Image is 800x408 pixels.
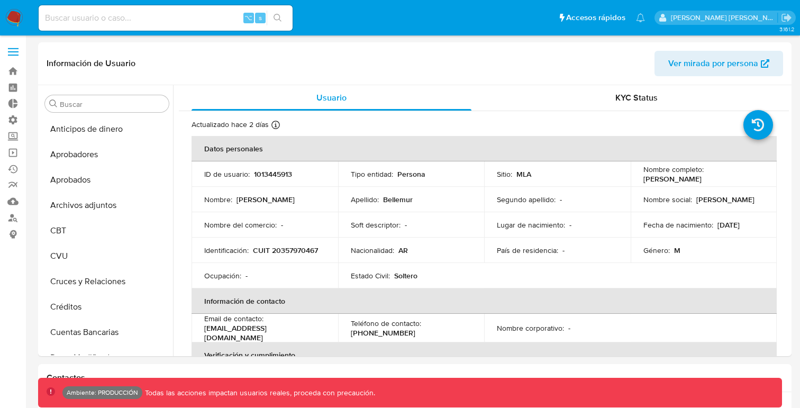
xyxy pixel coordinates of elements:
h1: Información de Usuario [47,58,135,69]
p: [DATE] [717,220,740,230]
button: Cruces y Relaciones [41,269,173,294]
p: [PHONE_NUMBER] [351,328,415,338]
p: Lugar de nacimiento : [497,220,565,230]
p: Tipo entidad : [351,169,393,179]
p: - [246,271,248,280]
p: 1013445913 [254,169,292,179]
p: - [568,323,570,333]
p: [EMAIL_ADDRESS][DOMAIN_NAME] [204,323,321,342]
button: CVU [41,243,173,269]
span: Usuario [316,92,347,104]
p: Segundo apellido : [497,195,556,204]
button: Cuentas Bancarias [41,320,173,345]
p: ID de usuario : [204,169,250,179]
p: Ambiente: PRODUCCIÓN [67,391,138,395]
th: Verificación y cumplimiento [192,342,777,368]
p: Teléfono de contacto : [351,319,421,328]
p: Actualizado hace 2 días [192,120,269,130]
p: - [405,220,407,230]
p: Nombre corporativo : [497,323,564,333]
button: CBT [41,218,173,243]
button: Créditos [41,294,173,320]
p: Nombre social : [643,195,692,204]
p: Apellido : [351,195,379,204]
p: Soft descriptor : [351,220,401,230]
button: Aprobados [41,167,173,193]
button: Anticipos de dinero [41,116,173,142]
p: MLA [516,169,531,179]
p: Identificación : [204,246,249,255]
button: Datos Modificados [41,345,173,370]
p: Nombre completo : [643,165,704,174]
button: Buscar [49,99,58,108]
p: Nombre : [204,195,232,204]
p: Nombre del comercio : [204,220,277,230]
p: [PERSON_NAME] [643,174,702,184]
button: search-icon [267,11,288,25]
p: Nacionalidad : [351,246,394,255]
span: KYC Status [615,92,658,104]
a: Salir [781,12,792,23]
p: [PERSON_NAME] [237,195,295,204]
p: [PERSON_NAME] [696,195,754,204]
p: CUIT 20357970467 [253,246,318,255]
p: Estado Civil : [351,271,390,280]
button: Ver mirada por persona [654,51,783,76]
span: Ver mirada por persona [668,51,758,76]
p: - [562,246,565,255]
th: Información de contacto [192,288,777,314]
span: ⌥ [244,13,252,23]
p: M [674,246,680,255]
p: - [560,195,562,204]
p: Bellemur [383,195,413,204]
p: Ocupación : [204,271,241,280]
p: Género : [643,246,670,255]
input: Buscar usuario o caso... [39,11,293,25]
p: carolina.romo@mercadolibre.com.co [671,13,778,23]
p: Soltero [394,271,417,280]
p: Persona [397,169,425,179]
span: Accesos rápidos [566,12,625,23]
p: País de residencia : [497,246,558,255]
p: Todas las acciones impactan usuarios reales, proceda con precaución. [142,388,375,398]
h1: Contactos [47,373,783,383]
a: Notificaciones [636,13,645,22]
p: Fecha de nacimiento : [643,220,713,230]
p: - [569,220,571,230]
input: Buscar [60,99,165,109]
p: Email de contacto : [204,314,263,323]
p: AR [398,246,408,255]
th: Datos personales [192,136,777,161]
button: Aprobadores [41,142,173,167]
button: Archivos adjuntos [41,193,173,218]
span: s [259,13,262,23]
p: Sitio : [497,169,512,179]
p: - [281,220,283,230]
